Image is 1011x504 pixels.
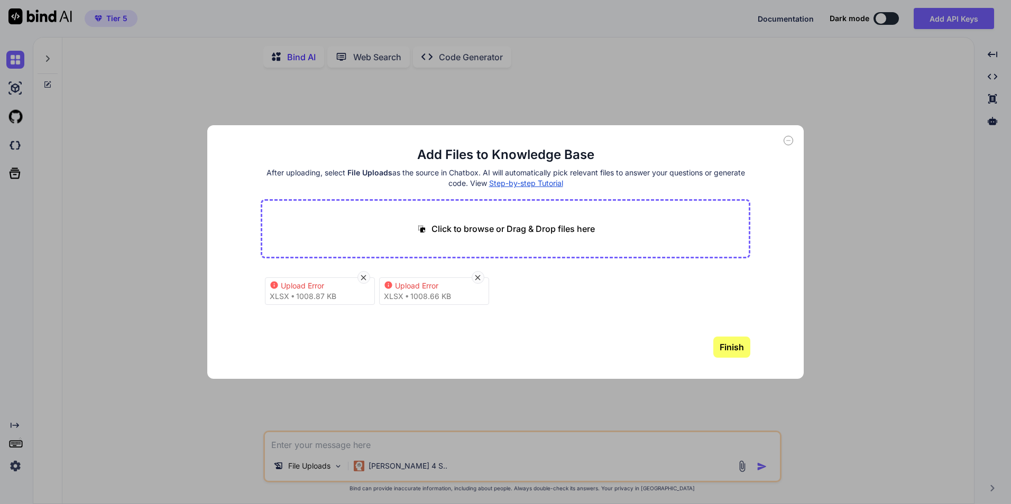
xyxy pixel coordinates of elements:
div: Upload Error [281,281,365,291]
span: File Uploads [347,168,392,177]
span: xlsx [384,291,403,302]
div: Upload Error [395,281,480,291]
h2: Add Files to Knowledge Base [261,146,751,163]
button: Finish [713,337,750,358]
span: Step-by-step Tutorial [489,179,563,188]
h4: After uploading, select as the source in Chatbox. AI will automatically pick relevant files to an... [261,167,751,189]
p: Click to browse or Drag & Drop files here [431,222,595,235]
span: 1008.87 KB [296,291,336,302]
span: 1008.66 KB [410,291,451,302]
span: xlsx [270,291,289,302]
